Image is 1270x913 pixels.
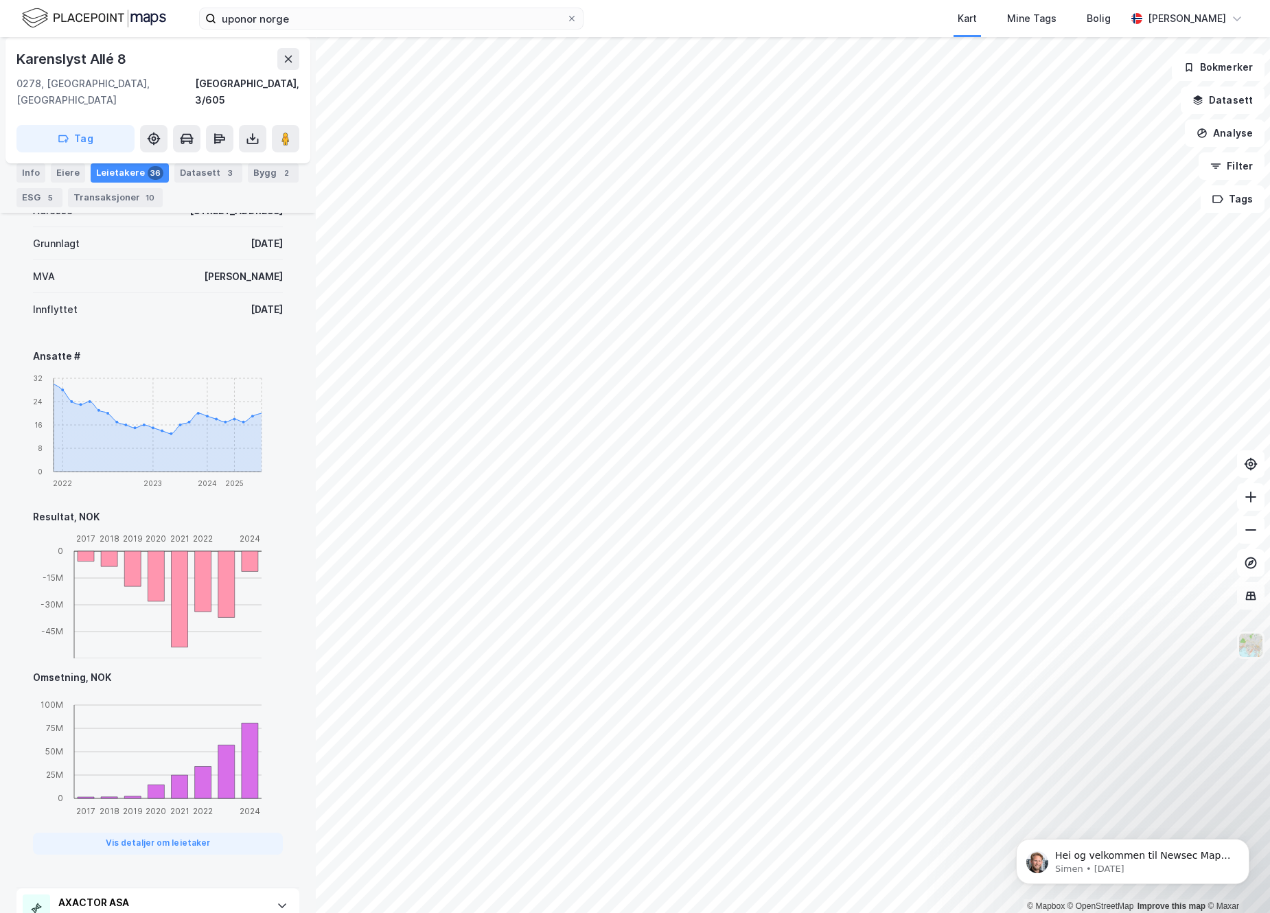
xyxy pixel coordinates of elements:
[33,833,283,855] button: Vis detaljer om leietaker
[43,573,63,583] tspan: -15M
[193,533,213,544] tspan: 2022
[123,805,143,816] tspan: 2019
[45,746,63,756] tspan: 50M
[240,805,260,816] tspan: 2024
[143,191,157,205] div: 10
[16,188,62,207] div: ESG
[43,191,57,205] div: 5
[995,810,1270,906] iframe: Intercom notifications message
[1067,901,1134,911] a: OpenStreetMap
[251,301,283,318] div: [DATE]
[1027,901,1065,911] a: Mapbox
[16,125,135,152] button: Tag
[958,10,977,27] div: Kart
[60,40,235,106] span: Hei og velkommen til Newsec Maps, [DEMOGRAPHIC_DATA][PERSON_NAME] det er du lurer på så er det ba...
[1007,10,1057,27] div: Mine Tags
[279,166,293,180] div: 2
[58,894,263,911] div: AXACTOR ASA
[1181,86,1265,114] button: Datasett
[146,805,166,816] tspan: 2020
[223,166,237,180] div: 3
[33,509,283,525] div: Resultat, NOK
[51,163,85,183] div: Eiere
[143,479,162,487] tspan: 2023
[198,479,217,487] tspan: 2024
[1201,185,1265,213] button: Tags
[41,599,63,610] tspan: -30M
[46,770,63,780] tspan: 25M
[204,268,283,285] div: [PERSON_NAME]
[33,348,283,365] div: Ansatte #
[174,163,242,183] div: Datasett
[1238,632,1264,658] img: Z
[46,723,63,733] tspan: 75M
[251,235,283,252] div: [DATE]
[170,533,189,544] tspan: 2021
[16,76,195,108] div: 0278, [GEOGRAPHIC_DATA], [GEOGRAPHIC_DATA]
[123,533,143,544] tspan: 2019
[248,163,299,183] div: Bygg
[41,626,63,636] tspan: -45M
[100,533,119,544] tspan: 2018
[1185,119,1265,147] button: Analyse
[1087,10,1111,27] div: Bolig
[193,805,213,816] tspan: 2022
[33,268,55,285] div: MVA
[53,479,72,487] tspan: 2022
[58,793,63,803] tspan: 0
[60,53,237,65] p: Message from Simen, sent 3w ago
[34,373,43,382] tspan: 32
[76,805,95,816] tspan: 2017
[16,48,129,70] div: Karenslyst Allé 8
[195,76,299,108] div: [GEOGRAPHIC_DATA], 3/605
[33,235,80,252] div: Grunnlagt
[34,420,43,428] tspan: 16
[1138,901,1205,911] a: Improve this map
[41,700,63,710] tspan: 100M
[22,6,166,30] img: logo.f888ab2527a4732fd821a326f86c7f29.svg
[58,546,63,556] tspan: 0
[100,805,119,816] tspan: 2018
[38,443,43,452] tspan: 8
[170,805,189,816] tspan: 2021
[68,188,163,207] div: Transaksjoner
[76,533,95,544] tspan: 2017
[16,163,45,183] div: Info
[225,479,244,487] tspan: 2025
[38,467,43,475] tspan: 0
[1172,54,1265,81] button: Bokmerker
[216,8,566,29] input: Søk på adresse, matrikkel, gårdeiere, leietakere eller personer
[1199,152,1265,180] button: Filter
[240,533,260,544] tspan: 2024
[1148,10,1226,27] div: [PERSON_NAME]
[33,669,283,686] div: Omsetning, NOK
[33,397,43,405] tspan: 24
[91,163,169,183] div: Leietakere
[148,166,163,180] div: 36
[33,301,78,318] div: Innflyttet
[146,533,166,544] tspan: 2020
